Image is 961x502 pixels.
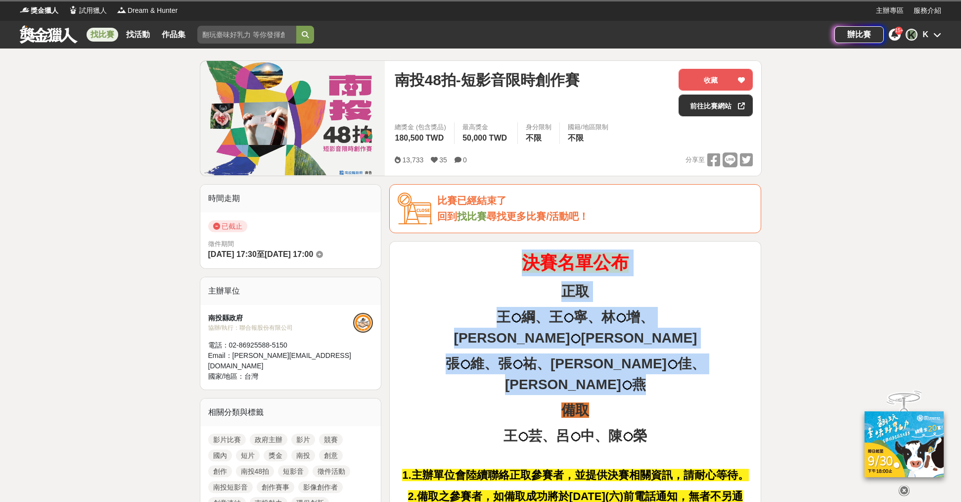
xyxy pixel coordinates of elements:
a: 主辦專區 [876,5,904,16]
div: 國籍/地區限制 [568,122,608,132]
a: 短片 [236,450,260,461]
a: 獎金 [264,450,287,461]
span: 50,000 TWD [462,134,507,142]
strong: 張 [446,356,459,371]
a: 國內 [208,450,232,461]
span: 回到 [437,211,457,222]
a: 影片比賽 [208,434,246,446]
a: 影像創作者 [298,481,343,493]
span: 不限 [568,134,584,142]
a: 找活動 [122,28,154,42]
a: 找比賽 [87,28,118,42]
strong: 增、[PERSON_NAME] [454,309,654,346]
strong: ◯ [622,431,633,443]
img: Logo [68,5,78,15]
img: Cover Image [200,61,385,175]
strong: ◯ [459,358,470,371]
strong: 1.主辦單位會陸續聯絡正取參賽者，並提供決賽相關資訊，請耐心等待。 [402,469,748,481]
strong: ◯ [512,358,523,371]
strong: 正取 [561,284,589,299]
strong: ◯ [621,379,632,392]
img: ff197300-f8ee-455f-a0ae-06a3645bc375.jpg [865,411,944,477]
a: 服務介紹 [914,5,941,16]
div: 協辦/執行： 聯合報股份有限公司 [208,323,354,332]
div: 時間走期 [200,185,381,212]
a: Logo獎金獵人 [20,5,58,16]
input: 翻玩臺味好乳力 等你發揮創意！ [197,26,296,44]
strong: 決賽名單公布 [522,252,629,273]
span: 國家/地區： [208,372,245,380]
strong: 榮 [633,428,647,444]
a: 創意 [319,450,343,461]
span: [DATE] 17:00 [265,250,313,258]
a: LogoDream & Hunter [117,5,178,16]
strong: 備取 [561,402,589,418]
div: 電話： 02-86925588-5150 [208,340,354,351]
span: 徵件期間 [208,240,234,248]
div: 主辦單位 [200,277,381,305]
a: Logo試用獵人 [68,5,107,16]
strong: 寧、林 [574,309,615,325]
strong: ◯ [615,312,626,324]
a: 政府主辦 [250,434,287,446]
span: 180,500 TWD [395,134,444,142]
img: Icon [398,193,432,225]
button: 收藏 [679,69,753,91]
span: 15+ [895,28,903,33]
strong: 維、張 [470,356,512,371]
strong: 中、陳 [581,428,622,444]
div: K [922,29,928,41]
div: 比賽已經結束了 [437,193,753,209]
a: 南投 [291,450,315,461]
div: K [906,29,917,41]
strong: 燕 [632,377,646,392]
strong: [PERSON_NAME] [581,330,697,346]
a: 創作 [208,465,232,477]
a: 創作賽事 [257,481,294,493]
strong: ◯ [517,431,528,443]
strong: ◯ [563,312,574,324]
strong: ◯ [510,312,521,324]
a: 短影音 [278,465,309,477]
img: Logo [20,5,30,15]
div: 身分限制 [526,122,551,132]
a: 南投短影音 [208,481,253,493]
span: 南投48拍-短影音限時創作賽 [395,69,579,91]
a: 前往比賽網站 [679,95,753,116]
a: 南投48拍 [236,465,275,477]
a: 競賽 [319,434,343,446]
span: Dream & Hunter [128,5,178,16]
span: [DATE] 17:30 [208,250,257,258]
span: 35 [439,156,447,164]
a: 作品集 [158,28,189,42]
span: 至 [257,250,265,258]
span: 不限 [526,134,542,142]
span: 總獎金 (包含獎品) [395,122,446,132]
span: 最高獎金 [462,122,509,132]
span: 獎金獵人 [31,5,58,16]
a: 徵件活動 [313,465,350,477]
span: 13,733 [402,156,423,164]
div: Email： [PERSON_NAME][EMAIL_ADDRESS][DOMAIN_NAME] [208,351,354,371]
img: Logo [117,5,127,15]
div: 相關分類與標籤 [200,399,381,426]
strong: 祐、[PERSON_NAME] [523,356,667,371]
a: 辦比賽 [834,26,884,43]
strong: ◯ [667,358,678,371]
strong: ◯ [570,431,581,443]
span: 0 [463,156,467,164]
span: 台灣 [244,372,258,380]
a: 找比賽 [457,211,487,222]
strong: 王 [503,428,517,444]
span: 分享至 [686,152,705,167]
span: 尋找更多比賽/活動吧！ [487,211,589,222]
div: 南投縣政府 [208,313,354,323]
strong: 綱、王 [521,309,563,325]
strong: 王 [497,309,510,325]
span: 試用獵人 [79,5,107,16]
span: 已截止 [208,220,247,232]
strong: 芸、呂 [528,428,570,444]
strong: ◯ [570,333,581,345]
a: 影片 [291,434,315,446]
